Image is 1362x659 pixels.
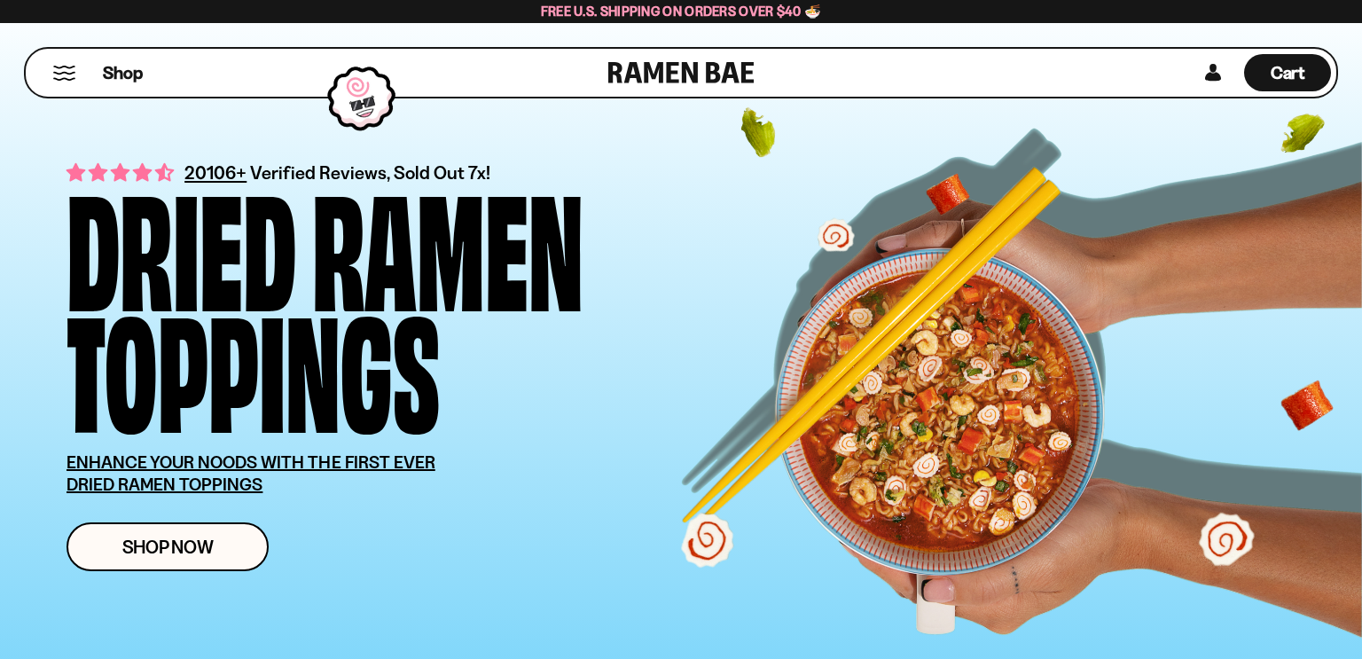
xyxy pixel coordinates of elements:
[103,61,143,85] span: Shop
[1244,49,1331,97] a: Cart
[67,451,435,495] u: ENHANCE YOUR NOODS WITH THE FIRST EVER DRIED RAMEN TOPPINGS
[1271,62,1305,83] span: Cart
[52,66,76,81] button: Mobile Menu Trigger
[67,182,296,303] div: Dried
[312,182,583,303] div: Ramen
[122,537,214,556] span: Shop Now
[103,54,143,91] a: Shop
[67,522,269,571] a: Shop Now
[67,303,440,425] div: Toppings
[541,3,822,20] span: Free U.S. Shipping on Orders over $40 🍜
